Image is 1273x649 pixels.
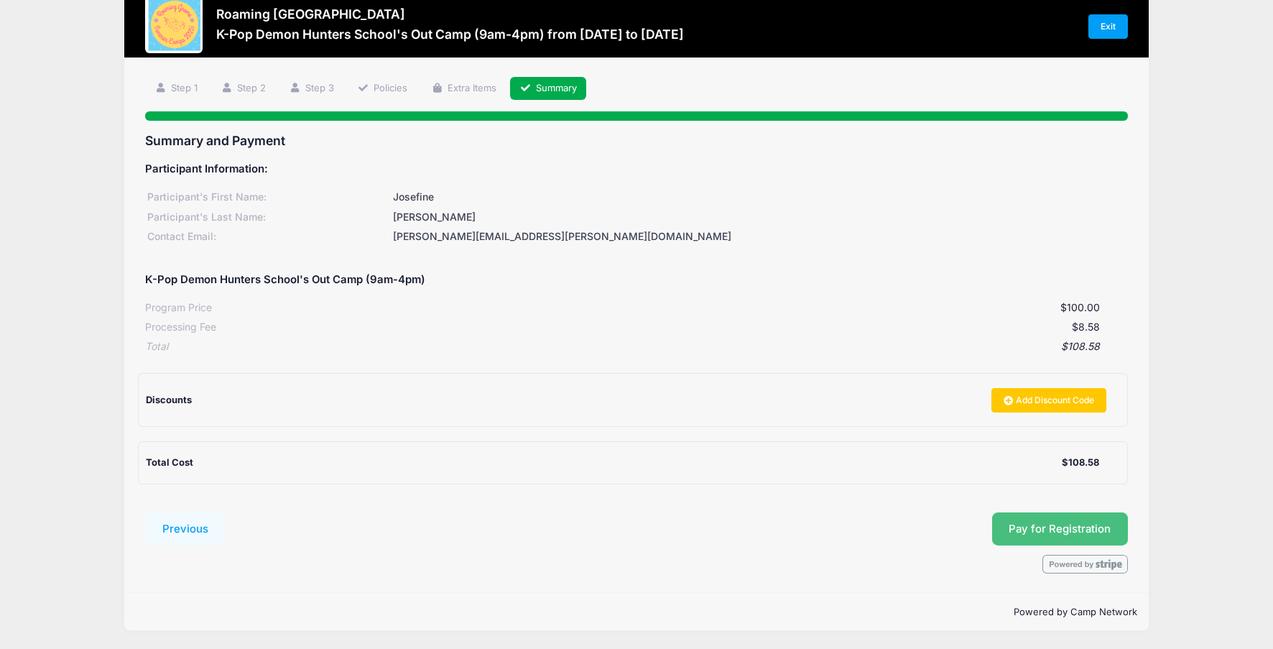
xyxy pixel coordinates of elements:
[216,27,684,42] h3: K-Pop Demon Hunters School's Out Camp (9am-4pm) from [DATE] to [DATE]
[145,77,207,101] a: Step 1
[991,388,1106,413] a: Add Discount Code
[145,339,168,354] div: Total
[145,163,1128,176] h5: Participant Information:
[145,512,226,546] button: Previous
[1060,301,1100,313] span: $100.00
[391,210,1128,225] div: [PERSON_NAME]
[145,133,1128,148] h3: Summary and Payment
[146,456,1062,470] div: Total Cost
[216,6,684,22] h3: Roaming [GEOGRAPHIC_DATA]
[1088,14,1129,39] a: Exit
[145,320,216,335] div: Processing Fee
[391,229,1128,244] div: [PERSON_NAME][EMAIL_ADDRESS][PERSON_NAME][DOMAIN_NAME]
[391,190,1128,205] div: Josefine
[136,605,1137,620] p: Powered by Camp Network
[216,320,1100,335] div: $8.58
[992,512,1129,546] button: Pay for Registration
[1062,456,1099,470] div: $108.58
[145,190,391,205] div: Participant's First Name:
[279,77,343,101] a: Step 3
[211,77,275,101] a: Step 2
[1009,523,1111,535] span: Pay for Registration
[145,274,425,287] h5: K-Pop Demon Hunters School's Out Camp (9am-4pm)
[145,210,391,225] div: Participant's Last Name:
[145,300,212,316] div: Program Price
[348,77,417,101] a: Policies
[510,77,586,101] a: Summary
[145,229,391,244] div: Contact Email:
[168,339,1100,354] div: $108.58
[422,77,506,101] a: Extra Items
[146,394,192,405] span: Discounts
